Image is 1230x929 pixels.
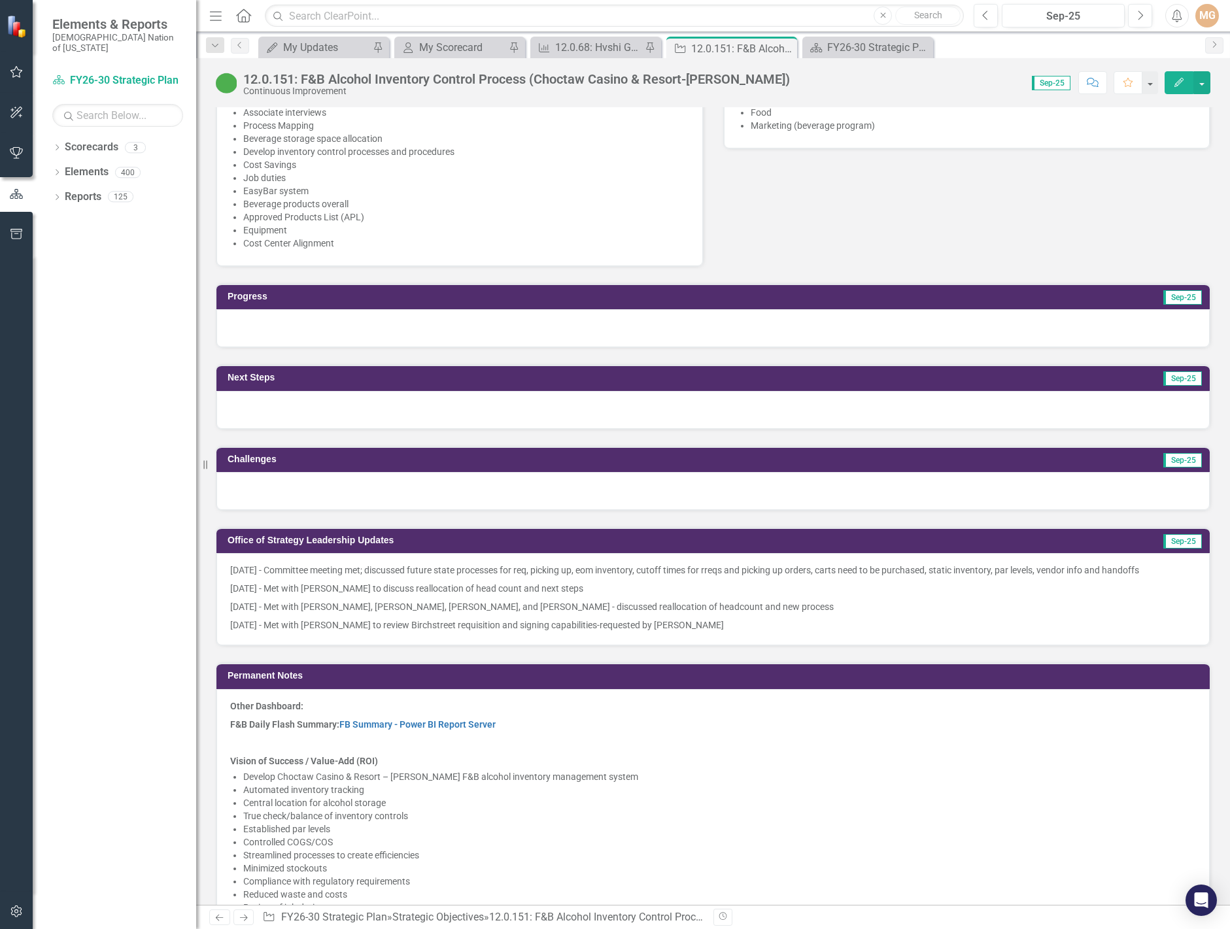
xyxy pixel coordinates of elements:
a: FY26-30 Strategic Plan [806,39,930,56]
a: Strategic Objectives [392,911,484,923]
p: Minimized stockouts​ [243,862,1196,875]
a: Scorecards [65,140,118,155]
img: ClearPoint Strategy [7,15,29,38]
a: 12.0.68: Hvshi Gift Shop Inventory KPIs [534,39,641,56]
strong: F&B Daily Flash Summary: [230,719,496,730]
li: Cost Savings [243,158,689,171]
span: Sep-25 [1032,76,1070,90]
p: Established par levels​ [243,822,1196,836]
div: Open Intercom Messenger [1186,885,1217,916]
div: My Updates [283,39,369,56]
div: 125 [108,192,133,203]
button: Search [895,7,961,25]
input: Search Below... [52,104,183,127]
li: Beverage storage space allocation [243,132,689,145]
p: Develop Choctaw Casino & Resort – [PERSON_NAME] F&B alcohol inventory management system​ [243,770,1196,783]
p: Streamlined processes to create efficiencies​ [243,849,1196,862]
strong: Vision of Success / Value-Add (ROI) [230,756,378,766]
strong: Other Dashboard: [230,701,303,711]
li: Beverage products overall [243,197,689,211]
div: 12.0.68: Hvshi Gift Shop Inventory KPIs [555,39,641,56]
p: [DATE] - Met with [PERSON_NAME] to discuss reallocation of head count and next steps [230,579,1196,598]
span: Elements & Reports [52,16,183,32]
span: Sep-25 [1163,534,1202,549]
li: Equipment [243,224,689,237]
div: 3 [125,142,146,153]
p: Compliance with regulatory requirements​ [243,875,1196,888]
p: ​ [230,752,1196,768]
a: Elements [65,165,109,180]
div: Continuous Improvement [243,86,790,96]
p: Central location for alcohol storage​ [243,796,1196,809]
span: Sep-25 [1163,453,1202,467]
h3: Progress [228,292,714,301]
a: FY26-30 Strategic Plan [281,911,387,923]
h3: Next Steps [228,373,757,382]
h3: Challenges [228,454,764,464]
img: CI Action Plan Approved/In Progress [216,73,237,93]
span: Search [914,10,942,20]
p: [DATE] - Met with [PERSON_NAME] to review Birchstreet requisition and signing capabilities-reques... [230,616,1196,632]
div: My Scorecard [419,39,505,56]
li: Develop inventory control processes and procedures [243,145,689,158]
div: FY26-30 Strategic Plan [827,39,930,56]
span: Sep-25 [1163,371,1202,386]
li: Marketing (beverage program) [751,119,1197,132]
p: [DATE] - Met with [PERSON_NAME], [PERSON_NAME], [PERSON_NAME], and [PERSON_NAME] - discussed real... [230,598,1196,616]
p: True check/balance of inventory controls​ [243,809,1196,822]
h3: Office of Strategy Leadership Updates [228,535,1014,545]
div: 400 [115,167,141,178]
li: EasyBar system [243,184,689,197]
div: 12.0.151: F&B Alcohol Inventory Control Process (Choctaw Casino & Resort-[PERSON_NAME]) [489,911,919,923]
button: MG [1195,4,1219,27]
p: Reduced waste and costs​ [243,888,1196,901]
a: My Updates [262,39,369,56]
a: Reports [65,190,101,205]
p: Review of job duties​ [243,901,1196,914]
li: Job duties [243,171,689,184]
a: FY26-30 Strategic Plan [52,73,183,88]
button: Sep-25 [1002,4,1125,27]
div: 12.0.151: F&B Alcohol Inventory Control Process (Choctaw Casino & Resort-[PERSON_NAME]) [691,41,794,57]
a: FB Summary - Power BI Report Server [339,719,496,730]
div: Sep-25 [1006,8,1120,24]
div: » » [262,910,703,925]
p: Controlled COGS/COS​ [243,836,1196,849]
li: Process Mapping [243,119,689,132]
li: Cost Center Alignment​ [243,237,689,250]
p: Automated inventory tracking​ [243,783,1196,796]
div: 12.0.151: F&B Alcohol Inventory Control Process (Choctaw Casino & Resort-[PERSON_NAME]) [243,72,790,86]
a: My Scorecard [398,39,505,56]
li: Associate interviews [243,106,689,119]
input: Search ClearPoint... [265,5,964,27]
span: Sep-25 [1163,290,1202,305]
small: [DEMOGRAPHIC_DATA] Nation of [US_STATE] [52,32,183,54]
p: [DATE] - Committee meeting met; discussed future state processes for req, picking up, eom invento... [230,564,1196,579]
li: Food [751,106,1197,119]
h3: Permanent Notes [228,671,1203,681]
li: Approved Products List (APL) [243,211,689,224]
